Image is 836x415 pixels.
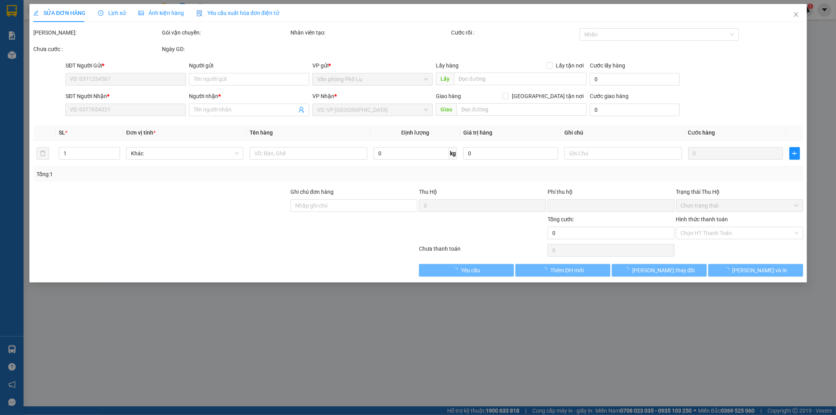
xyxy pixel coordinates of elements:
[435,93,461,99] span: Giao hàng
[590,73,679,86] input: Cước lấy hàng
[131,147,239,159] span: Khác
[789,147,800,160] button: plus
[453,73,587,85] input: Dọc đường
[688,129,715,136] span: Cước hàng
[564,147,682,160] input: Ghi Chú
[785,4,807,26] button: Close
[290,199,417,212] input: Ghi chú đơn hàng
[138,10,144,16] span: picture
[632,266,695,275] span: [PERSON_NAME] thay đổi
[550,266,584,275] span: Thêm ĐH mới
[33,28,160,37] div: [PERSON_NAME]:
[189,61,309,70] div: Người gửi
[680,200,798,211] span: Chọn trạng thái
[250,147,367,160] input: VD: Bàn, Ghế
[419,189,437,195] span: Thu Hộ
[196,10,203,16] img: icon
[290,28,450,37] div: Nhân viên tạo:
[33,45,160,53] div: Chưa cước :
[126,129,156,136] span: Đơn vị tính
[189,92,309,100] div: Người nhận
[451,28,578,37] div: Cước rồi :
[36,170,323,178] div: Tổng: 1
[463,129,492,136] span: Giá trị hàng
[542,267,550,273] span: loading
[65,61,186,70] div: SĐT Người Gửi
[65,92,186,100] div: SĐT Người Nhận
[452,267,461,273] span: loading
[461,266,480,275] span: Yêu cầu
[250,129,273,136] span: Tên hàng
[162,28,289,37] div: Gói vận chuyển:
[590,104,679,116] input: Cước giao hàng
[449,147,457,160] span: kg
[418,244,547,258] div: Chưa thanh toán
[401,129,429,136] span: Định lượng
[509,92,587,100] span: [GEOGRAPHIC_DATA] tận nơi
[138,10,184,16] span: Ảnh kiện hàng
[290,189,334,195] label: Ghi chú đơn hàng
[624,267,632,273] span: loading
[33,10,85,16] span: SỬA ĐƠN HÀNG
[561,125,685,140] th: Ghi chú
[36,147,49,160] button: delete
[547,216,573,222] span: Tổng cước
[435,73,453,85] span: Lấy
[676,216,728,222] label: Hình thức thanh toán
[312,61,433,70] div: VP gửi
[317,73,428,85] span: Văn phòng Phố Lu
[435,62,458,69] span: Lấy hàng
[792,11,799,18] span: close
[789,150,799,157] span: plus
[515,264,610,277] button: Thêm ĐH mới
[98,10,126,16] span: Lịch sử
[312,93,334,99] span: VP Nhận
[676,187,803,196] div: Trạng thái Thu Hộ
[724,267,732,273] span: loading
[590,62,625,69] label: Cước lấy hàng
[547,187,674,199] div: Phí thu hộ
[419,264,514,277] button: Yêu cầu
[456,103,587,116] input: Dọc đường
[435,103,456,116] span: Giao
[590,93,629,99] label: Cước giao hàng
[708,264,803,277] button: [PERSON_NAME] và In
[162,45,289,53] div: Ngày GD:
[732,266,787,275] span: [PERSON_NAME] và In
[688,147,783,160] input: 0
[59,129,65,136] span: SL
[33,10,39,16] span: edit
[553,61,587,70] span: Lấy tận nơi
[98,10,103,16] span: clock-circle
[298,107,305,113] span: user-add
[196,10,279,16] span: Yêu cầu xuất hóa đơn điện tử
[611,264,706,277] button: [PERSON_NAME] thay đổi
